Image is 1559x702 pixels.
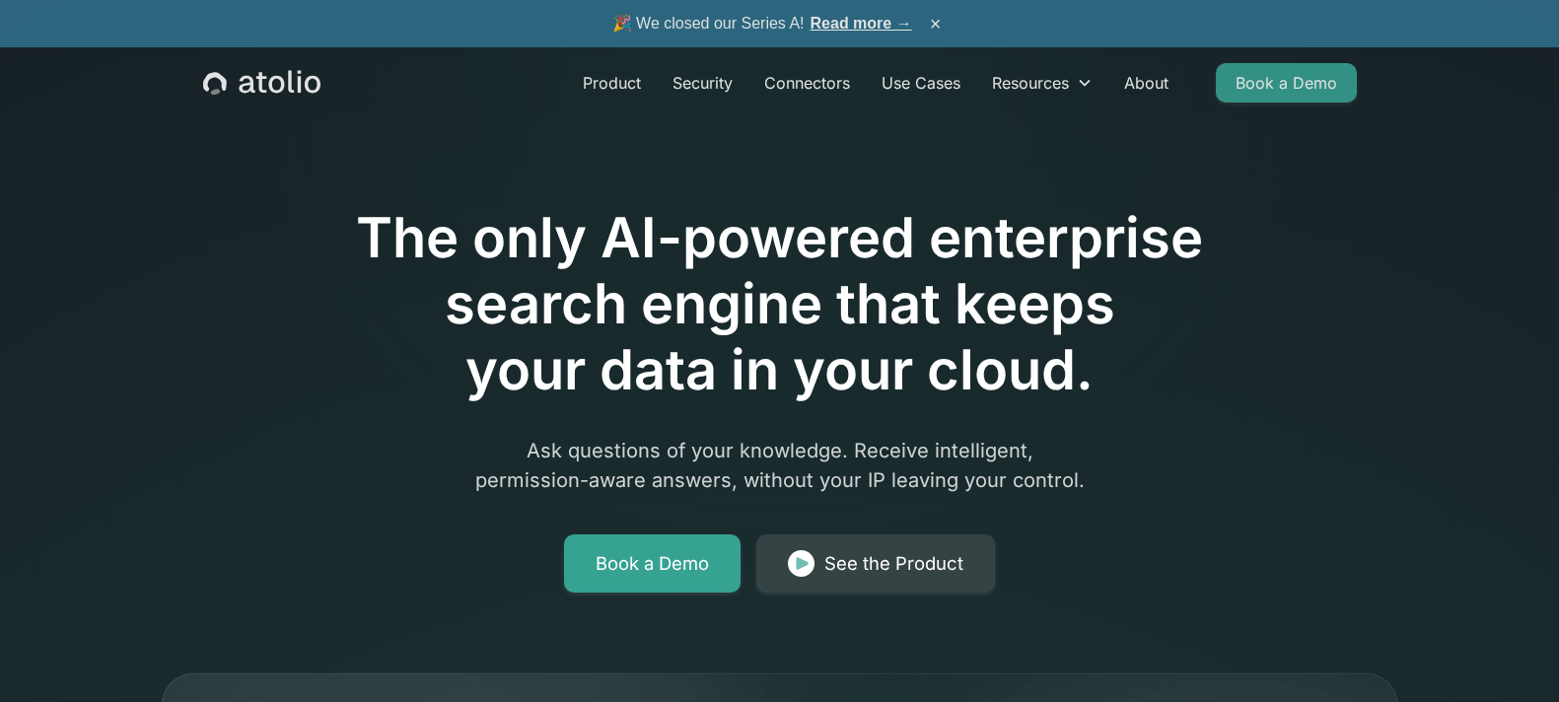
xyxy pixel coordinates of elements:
[1108,63,1184,103] a: About
[401,436,1159,495] p: Ask questions of your knowledge. Receive intelligent, permission-aware answers, without your IP l...
[992,71,1069,95] div: Resources
[567,63,657,103] a: Product
[564,534,741,594] a: Book a Demo
[748,63,866,103] a: Connectors
[811,15,912,32] a: Read more →
[657,63,748,103] a: Security
[866,63,976,103] a: Use Cases
[203,70,320,96] a: home
[756,534,995,594] a: See the Product
[275,205,1285,404] h1: The only AI-powered enterprise search engine that keeps your data in your cloud.
[824,550,963,578] div: See the Product
[976,63,1108,103] div: Resources
[924,13,948,35] button: ×
[612,12,912,35] span: 🎉 We closed our Series A!
[1216,63,1357,103] a: Book a Demo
